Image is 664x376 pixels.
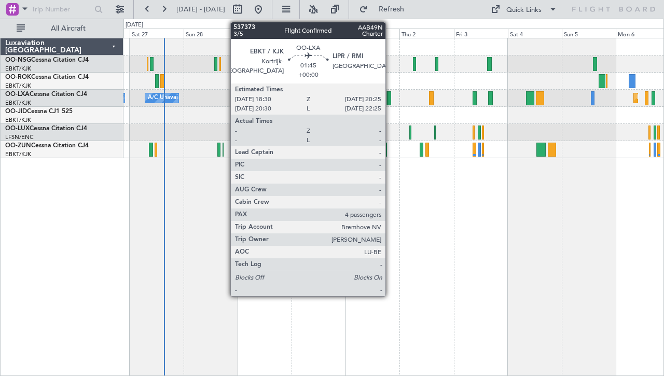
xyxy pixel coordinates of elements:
[238,29,292,38] div: Mon 29
[5,108,73,115] a: OO-JIDCessna CJ1 525
[27,25,109,32] span: All Aircraft
[32,2,91,17] input: Trip Number
[148,90,191,106] div: A/C Unavailable
[5,126,30,132] span: OO-LUX
[184,29,238,38] div: Sun 28
[354,1,417,18] button: Refresh
[508,29,562,38] div: Sat 4
[5,126,87,132] a: OO-LUXCessna Citation CJ4
[562,29,616,38] div: Sun 5
[506,5,542,16] div: Quick Links
[5,57,89,63] a: OO-NSGCessna Citation CJ4
[5,74,31,80] span: OO-ROK
[5,91,30,98] span: OO-LXA
[5,133,34,141] a: LFSN/ENC
[126,21,143,30] div: [DATE]
[5,74,89,80] a: OO-ROKCessna Citation CJ4
[176,5,225,14] span: [DATE] - [DATE]
[5,82,31,90] a: EBKT/KJK
[292,29,345,38] div: Tue 30
[11,20,113,37] button: All Aircraft
[5,57,31,63] span: OO-NSG
[454,29,508,38] div: Fri 3
[5,116,31,124] a: EBKT/KJK
[256,107,377,123] div: Planned Maint Kortrijk-[GEOGRAPHIC_DATA]
[345,29,399,38] div: Wed 1
[5,143,31,149] span: OO-ZUN
[130,29,184,38] div: Sat 27
[5,108,27,115] span: OO-JID
[5,99,31,107] a: EBKT/KJK
[5,150,31,158] a: EBKT/KJK
[5,91,87,98] a: OO-LXACessna Citation CJ4
[5,65,31,73] a: EBKT/KJK
[347,21,365,30] div: [DATE]
[370,6,413,13] span: Refresh
[399,29,453,38] div: Thu 2
[486,1,562,18] button: Quick Links
[5,143,89,149] a: OO-ZUNCessna Citation CJ4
